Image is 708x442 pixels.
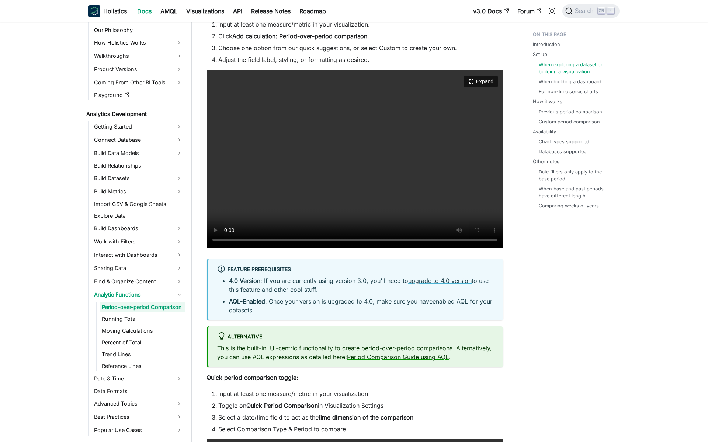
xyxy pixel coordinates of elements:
[92,424,185,436] a: Popular Use Cases
[217,265,494,274] div: Feature Prerequisites
[408,277,472,284] a: upgrade to 4.0 version
[607,7,614,14] kbd: K
[218,425,503,434] li: Select Comparison Type & Period to compare
[81,22,192,442] nav: Docs sidebar
[319,414,413,421] strong: time dimension of the comparison
[92,25,185,35] a: Our Philosophy
[92,289,185,301] a: Analytic Functions
[539,148,587,155] a: Databases supported
[100,314,185,324] a: Running Total
[92,172,185,184] a: Build Datasets
[92,147,185,159] a: Build Data Models
[100,302,185,312] a: Period-over-period Comparison
[218,401,503,410] li: Toggle on in Visualization Settings
[539,168,612,182] a: Date filters only apply to the base period
[229,298,265,305] strong: AQL-Enabled
[92,161,185,171] a: Build Relationships
[206,374,298,381] strong: Quick period comparison toggle:
[100,337,185,348] a: Percent of Total
[92,50,185,62] a: Walkthroughs
[92,199,185,209] a: Import CSV & Google Sheets
[217,332,494,342] div: Alternative
[218,32,503,41] li: Click
[533,158,559,165] a: Other notes
[469,5,513,17] a: v3.0 Docs
[539,118,600,125] a: Custom period comparison
[133,5,156,17] a: Docs
[92,121,185,133] a: Getting Started
[347,353,449,361] a: Period Comparison Guide using AQL
[92,386,185,396] a: Data Formats
[92,262,185,274] a: Sharing Data
[92,186,185,197] a: Build Metrics
[156,5,182,17] a: AMQL
[229,276,494,294] li: : If you are currently using version 3.0, you'll need to to use this feature and other cool stuff.
[218,20,503,29] li: Input at least one measure/metric in your visualization.
[229,277,260,284] strong: 4.0 Version
[92,411,185,423] a: Best Practices
[88,5,100,17] img: Holistics
[229,298,492,314] a: enabled AQL for your datasets
[218,389,503,398] li: Input at least one measure/metric in your visualization
[92,398,185,410] a: Advanced Topics
[218,55,503,64] li: Adjust the field label, styling, or formatting as desired.
[92,276,185,287] a: Find & Organize Content
[217,344,494,361] p: This is the built-in, UI-centric functionality to create period-over-period comparisons. Alternat...
[246,402,318,409] strong: Quick Period Comparison
[92,236,185,248] a: Work with Filters
[539,61,612,75] a: When exploring a dataset or building a visualization
[103,7,127,15] b: Holistics
[229,5,247,17] a: API
[218,413,503,422] li: Select a date/time field to act as the
[92,222,185,234] a: Build Dashboards
[92,211,185,221] a: Explore Data
[88,5,127,17] a: HolisticsHolistics
[562,4,619,18] button: Search (Ctrl+K)
[533,98,562,105] a: How it works
[533,41,560,48] a: Introduction
[464,76,498,87] button: Expand video
[513,5,546,17] a: Forum
[92,134,185,146] a: Connect Database
[92,249,185,261] a: Interact with Dashboards
[100,361,185,371] a: Reference Lines
[92,77,185,88] a: Coming From Other BI Tools
[182,5,229,17] a: Visualizations
[92,63,185,75] a: Product Versions
[539,138,589,145] a: Chart types supported
[92,37,185,49] a: How Holistics Works
[92,373,185,385] a: Date & Time
[539,202,599,209] a: Comparing weeks of years
[100,349,185,359] a: Trend Lines
[92,90,185,100] a: Playground
[539,88,598,95] a: For non-time series charts
[295,5,330,17] a: Roadmap
[218,43,503,52] li: Choose one option from our quick suggestions, or select Custom to create your own.
[84,109,185,119] a: Analytics Development
[100,326,185,336] a: Moving Calculations
[232,32,369,40] strong: Add calculation: Period-over-period comparison.
[206,70,503,248] video: Your browser does not support embedding video, but you can .
[229,297,494,315] li: : Once your version is upgraded to 4.0, make sure you have .
[247,5,295,17] a: Release Notes
[539,108,602,115] a: Previous period comparison
[539,185,612,199] a: When base and past periods have different length
[533,128,556,135] a: Availability
[533,51,547,58] a: Set up
[573,8,598,14] span: Search
[546,5,558,17] button: Switch between dark and light mode (currently light mode)
[539,78,601,85] a: When building a dashboard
